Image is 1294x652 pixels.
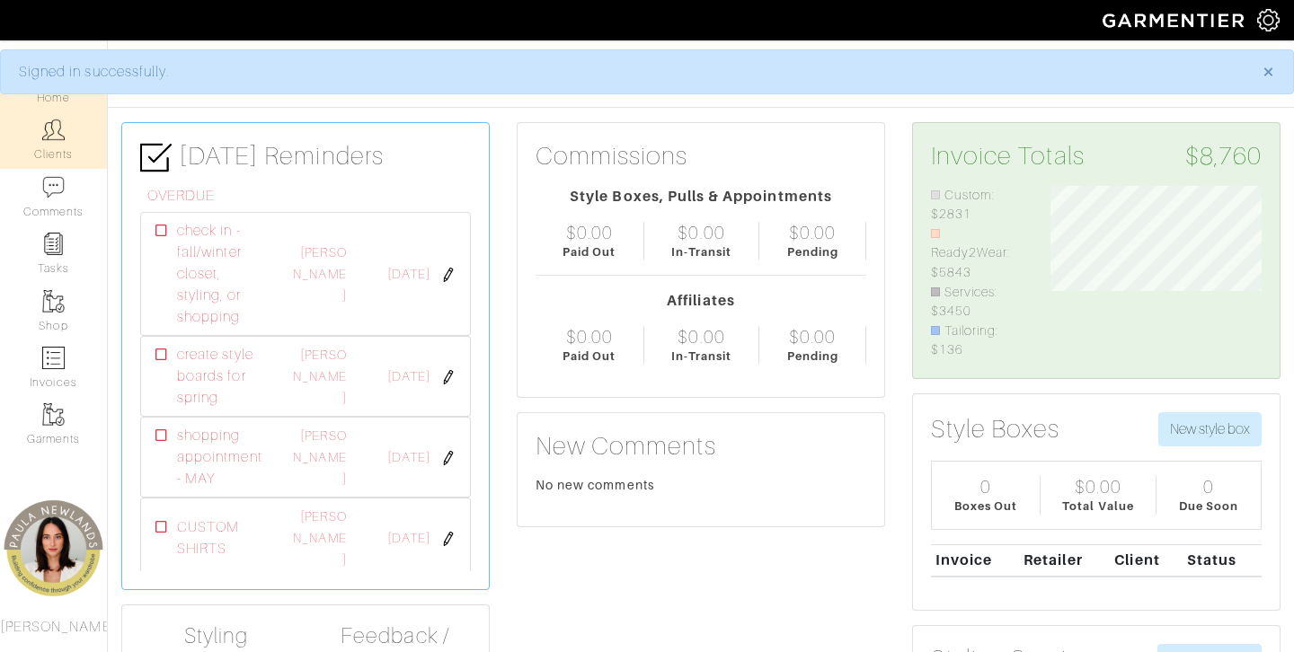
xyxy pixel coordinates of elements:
[536,186,866,207] div: Style Boxes, Pulls & Appointments
[1111,545,1183,577] th: Client
[387,367,430,387] span: [DATE]
[980,476,991,498] div: 0
[931,414,1060,445] h3: Style Boxes
[1075,476,1121,498] div: $0.00
[177,425,265,489] span: shopping appointment - MAY
[293,245,346,303] a: [PERSON_NAME]
[1094,4,1257,36] img: garmentier-logo-header-white-b43fb05a5012e4ada735d5af1a66efaba907eab6374d6393d1fbf88cb4ef424d.png
[931,283,1024,322] li: Services: $3450
[536,476,866,494] div: No new comments
[42,347,65,369] img: orders-icon-0abe47150d42831381b5fb84f609e132dff9fe21cb692f30cb5eec754e2cba89.png
[293,509,346,567] a: [PERSON_NAME]
[931,186,1024,225] li: Custom: $2831
[931,225,1024,283] li: Ready2Wear: $5843
[536,141,688,172] h3: Commissions
[787,348,838,365] div: Pending
[789,222,836,243] div: $0.00
[177,516,265,559] span: CUSTOM SHIRTS
[1062,498,1134,515] div: Total Value
[1262,59,1275,84] span: ×
[678,326,724,348] div: $0.00
[536,431,866,462] h3: New Comments
[563,348,616,365] div: Paid Out
[671,243,732,260] div: In-Transit
[671,348,732,365] div: In-Transit
[566,222,613,243] div: $0.00
[787,243,838,260] div: Pending
[931,141,1262,172] h3: Invoice Totals
[293,428,346,486] a: [PERSON_NAME]
[177,344,265,409] span: create style boards for spring
[140,141,471,173] h3: [DATE] Reminders
[42,233,65,255] img: reminder-icon-8004d30b9f0a5d33ae49ab947aed9ed385cf756f9e5892f1edd6e32f2345188e.png
[1183,545,1262,577] th: Status
[441,451,456,465] img: pen-cf24a1663064a2ec1b9c1bd2387e9de7a2fa800b781884d57f21acf72779bad2.png
[140,142,172,173] img: check-box-icon-36a4915ff3ba2bd8f6e4f29bc755bb66becd62c870f447fc0dd1365fcfddab58.png
[536,290,866,312] div: Affiliates
[42,403,65,426] img: garments-icon-b7da505a4dc4fd61783c78ac3ca0ef83fa9d6f193b1c9dc38574b1d14d53ca28.png
[387,265,430,285] span: [DATE]
[387,529,430,549] span: [DATE]
[1257,9,1280,31] img: gear-icon-white-bd11855cb880d31180b6d7d6211b90ccbf57a29d726f0c71d8c61bd08dd39cc2.png
[566,326,613,348] div: $0.00
[441,370,456,384] img: pen-cf24a1663064a2ec1b9c1bd2387e9de7a2fa800b781884d57f21acf72779bad2.png
[1203,476,1214,498] div: 0
[441,268,456,282] img: pen-cf24a1663064a2ec1b9c1bd2387e9de7a2fa800b781884d57f21acf72779bad2.png
[177,220,265,328] span: check in - fall/winter closet, styling, or shopping
[789,326,836,348] div: $0.00
[1019,545,1110,577] th: Retailer
[678,222,724,243] div: $0.00
[1158,412,1262,446] button: New style box
[42,290,65,313] img: garments-icon-b7da505a4dc4fd61783c78ac3ca0ef83fa9d6f193b1c9dc38574b1d14d53ca28.png
[387,448,430,468] span: [DATE]
[931,545,1019,577] th: Invoice
[293,348,346,405] a: [PERSON_NAME]
[147,188,471,205] h6: OVERDUE
[42,176,65,198] img: comment-icon-a0a6a9ef722e966f86d9cbdc48e553b5cf19dbc54f86b18d962a5391bc8f6eb6.png
[931,322,1024,360] li: Tailoring: $136
[1179,498,1238,515] div: Due Soon
[1185,141,1262,172] span: $8,760
[954,498,1017,515] div: Boxes Out
[441,532,456,546] img: pen-cf24a1663064a2ec1b9c1bd2387e9de7a2fa800b781884d57f21acf72779bad2.png
[19,61,1236,83] div: Signed in successfully.
[563,243,616,260] div: Paid Out
[42,119,65,141] img: clients-icon-6bae9207a08558b7cb47a8932f037763ab4055f8c8b6bfacd5dc20c3e0201464.png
